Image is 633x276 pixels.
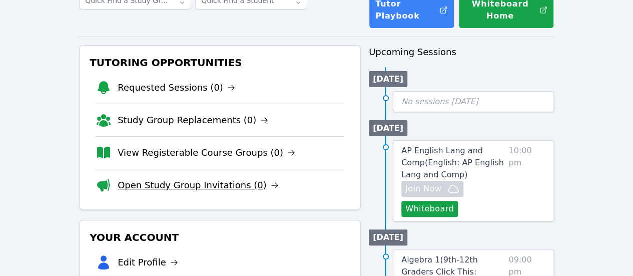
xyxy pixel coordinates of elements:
h3: Upcoming Sessions [369,45,554,59]
span: No sessions [DATE] [401,97,478,106]
a: Open Study Group Invitations (0) [118,178,279,192]
a: View Registerable Course Groups (0) [118,146,295,160]
button: Join Now [401,181,463,197]
span: AP English Lang and Comp ( English: AP English Lang and Comp ) [401,146,504,179]
span: Join Now [405,183,441,195]
button: Whiteboard [401,201,458,217]
span: 10:00 pm [508,145,545,217]
a: AP English Lang and Comp(English: AP English Lang and Comp) [401,145,504,181]
a: Edit Profile [118,255,178,269]
a: Requested Sessions (0) [118,81,235,95]
li: [DATE] [369,120,407,136]
li: [DATE] [369,229,407,245]
h3: Tutoring Opportunities [88,54,352,72]
h3: Your Account [88,228,352,246]
li: [DATE] [369,71,407,87]
a: Study Group Replacements (0) [118,113,268,127]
